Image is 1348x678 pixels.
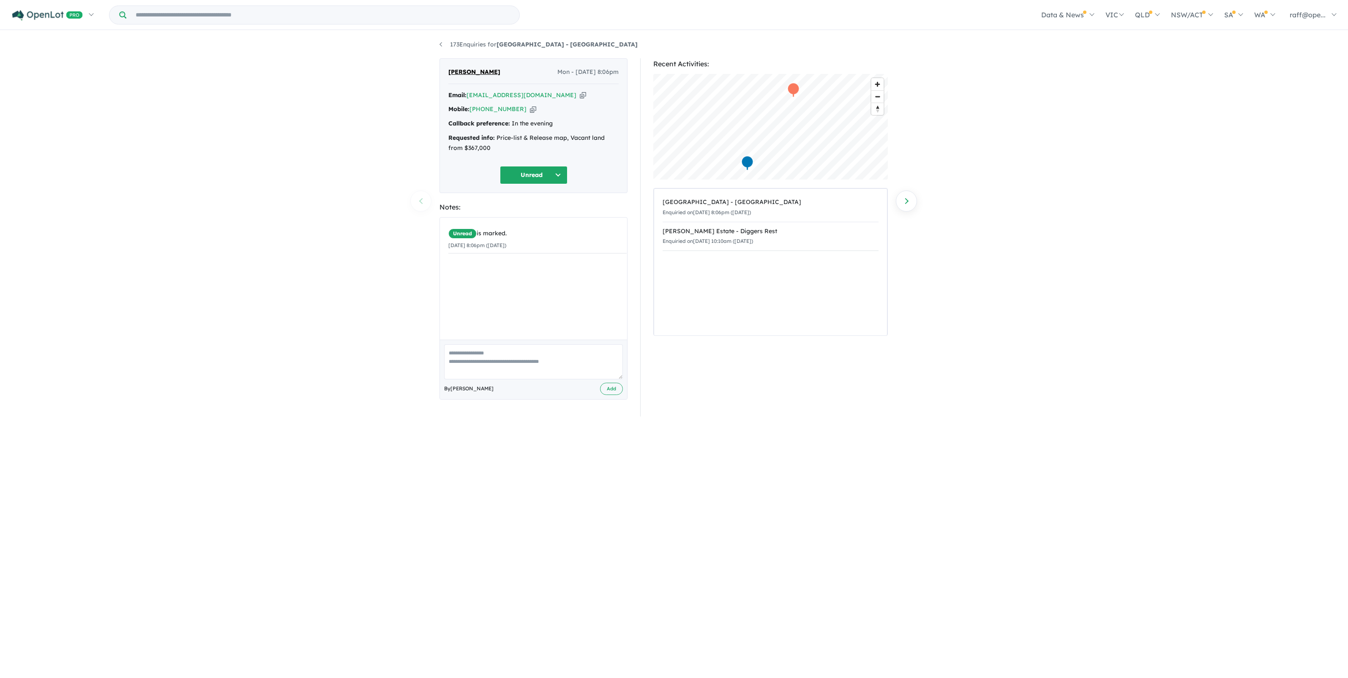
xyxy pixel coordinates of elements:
[663,209,751,215] small: Enquiried on [DATE] 8:06pm ([DATE])
[448,134,495,142] strong: Requested info:
[12,10,83,21] img: Openlot PRO Logo White
[1290,11,1326,19] span: raff@ope...
[741,155,754,171] div: Map marker
[663,222,879,251] a: [PERSON_NAME] Estate - Diggers RestEnquiried on[DATE] 10:10am ([DATE])
[448,133,619,153] div: Price-list & Release map, Vacant land from $367,000
[448,91,467,99] strong: Email:
[497,41,638,48] strong: [GEOGRAPHIC_DATA] - [GEOGRAPHIC_DATA]
[448,229,477,239] span: Unread
[448,67,500,77] span: [PERSON_NAME]
[467,91,576,99] a: [EMAIL_ADDRESS][DOMAIN_NAME]
[580,91,586,100] button: Copy
[663,193,879,222] a: [GEOGRAPHIC_DATA] - [GEOGRAPHIC_DATA]Enquiried on[DATE] 8:06pm ([DATE])
[448,229,627,239] div: is marked.
[444,384,494,393] span: By [PERSON_NAME]
[448,120,510,127] strong: Callback preference:
[469,105,527,113] a: [PHONE_NUMBER]
[557,67,619,77] span: Mon - [DATE] 8:06pm
[439,41,638,48] a: 173Enquiries for[GEOGRAPHIC_DATA] - [GEOGRAPHIC_DATA]
[663,226,879,237] div: [PERSON_NAME] Estate - Diggers Rest
[871,103,884,115] button: Reset bearing to north
[653,58,888,70] div: Recent Activities:
[787,82,800,98] div: Map marker
[448,242,506,248] small: [DATE] 8:06pm ([DATE])
[663,238,753,244] small: Enquiried on [DATE] 10:10am ([DATE])
[128,6,518,24] input: Try estate name, suburb, builder or developer
[439,40,909,50] nav: breadcrumb
[439,201,628,213] div: Notes:
[663,197,879,207] div: [GEOGRAPHIC_DATA] - [GEOGRAPHIC_DATA]
[871,91,884,103] span: Zoom out
[871,90,884,103] button: Zoom out
[448,105,469,113] strong: Mobile:
[530,105,536,114] button: Copy
[448,119,619,129] div: In the evening
[871,78,884,90] button: Zoom in
[600,383,623,395] button: Add
[500,166,568,184] button: Unread
[653,74,888,180] canvas: Map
